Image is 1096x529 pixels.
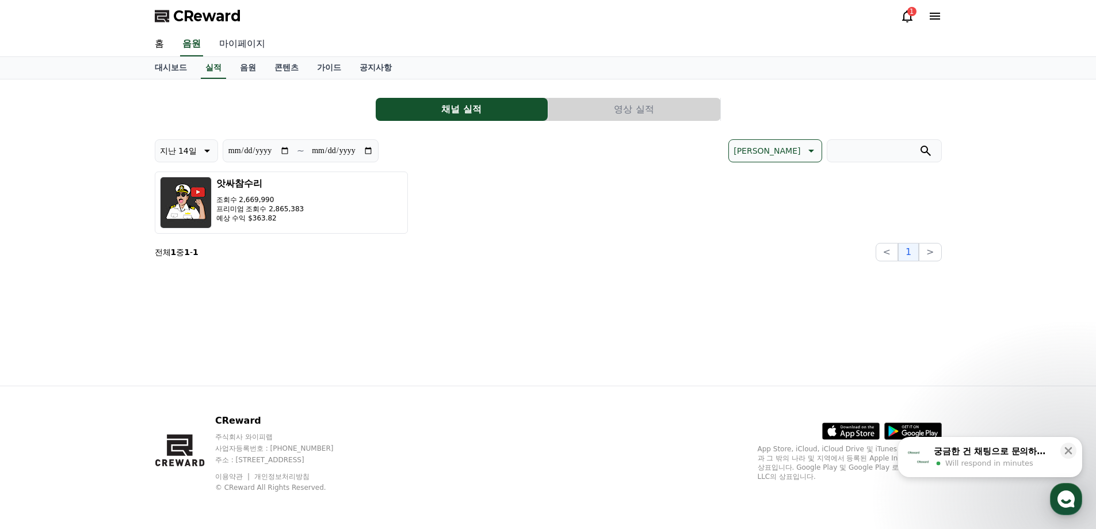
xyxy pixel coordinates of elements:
[215,444,356,453] p: 사업자등록번호 : [PHONE_NUMBER]
[231,57,265,79] a: 음원
[210,32,274,56] a: 마이페이지
[254,473,310,481] a: 개인정보처리방침
[160,177,212,229] img: 앗싸참수리
[171,248,177,257] strong: 1
[155,7,241,25] a: CReward
[265,57,308,79] a: 콘텐츠
[216,204,304,214] p: 프리미엄 조회수 2,865,383
[193,248,198,257] strong: 1
[146,57,196,79] a: 대시보드
[919,243,941,261] button: >
[215,473,251,481] a: 이용약관
[146,32,173,56] a: 홈
[376,98,548,121] button: 채널 실적
[216,214,304,223] p: 예상 수익 $363.82
[180,32,203,56] a: 음원
[548,98,720,121] button: 영상 실적
[29,382,49,391] span: Home
[3,365,76,394] a: Home
[898,243,919,261] button: 1
[215,455,356,465] p: 주소 : [STREET_ADDRESS]
[876,243,898,261] button: <
[728,139,822,162] button: [PERSON_NAME]
[297,144,304,158] p: ~
[76,365,148,394] a: Messages
[907,7,916,16] div: 1
[758,444,942,481] p: App Store, iCloud, iCloud Drive 및 iTunes Store는 미국과 그 밖의 나라 및 지역에서 등록된 Apple Inc.의 서비스 상표입니다. Goo...
[155,246,198,258] p: 전체 중 -
[215,432,356,442] p: 주식회사 와이피랩
[216,195,304,204] p: 조회수 2,669,990
[160,143,197,159] p: 지난 14일
[215,483,356,492] p: © CReward All Rights Reserved.
[216,177,304,191] h3: 앗싸참수리
[184,248,190,257] strong: 1
[734,143,800,159] p: [PERSON_NAME]
[155,172,408,234] button: 앗싸참수리 조회수 2,669,990 프리미엄 조회수 2,865,383 예상 수익 $363.82
[155,139,218,162] button: 지난 14일
[96,383,129,392] span: Messages
[170,382,198,391] span: Settings
[215,414,356,428] p: CReward
[201,57,226,79] a: 실적
[350,57,401,79] a: 공지사항
[308,57,350,79] a: 가이드
[548,98,721,121] a: 영상 실적
[148,365,221,394] a: Settings
[900,9,914,23] a: 1
[173,7,241,25] span: CReward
